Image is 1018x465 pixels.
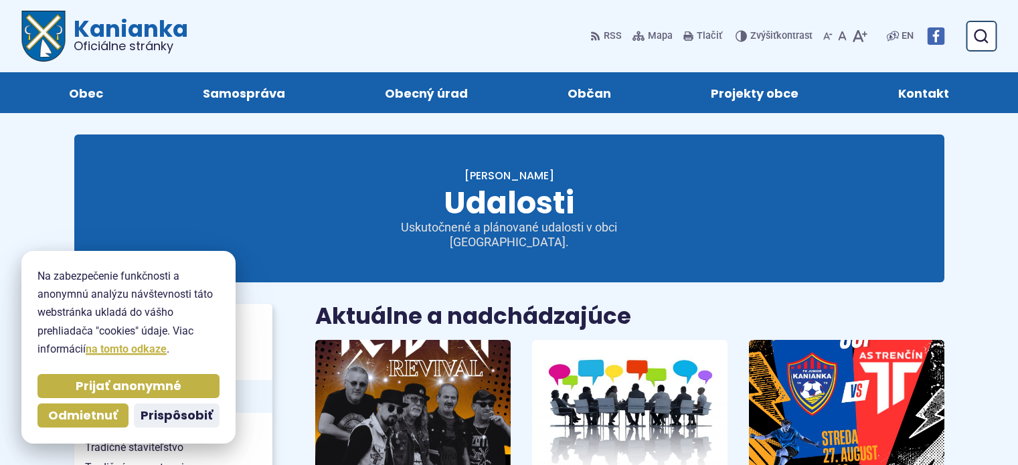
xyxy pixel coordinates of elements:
span: Tradičné staviteľstvo [85,438,262,458]
p: Uskutočnené a plánované udalosti v obci [GEOGRAPHIC_DATA]. [349,220,670,250]
span: Kontakt [898,72,949,113]
a: Samospráva [166,72,321,113]
a: Občan [531,72,648,113]
span: Prispôsobiť [141,408,213,424]
span: Oficiálne stránky [74,40,188,52]
span: Občan [568,72,611,113]
p: Na zabezpečenie funkčnosti a anonymnú analýzu návštevnosti táto webstránka ukladá do vášho prehli... [37,267,220,358]
button: Zväčšiť veľkosť písma [849,22,870,50]
span: Samospráva [203,72,285,113]
a: Tradičné staviteľstvo [74,438,272,458]
a: RSS [590,22,624,50]
a: na tomto odkaze [86,343,167,355]
span: Kanianka [66,17,188,52]
button: Prijať anonymné [37,374,220,398]
a: [PERSON_NAME] [464,168,554,183]
img: Prejsť na Facebook stránku [927,27,944,45]
span: Obecný úrad [385,72,468,113]
a: Obec [32,72,139,113]
a: EN [899,28,916,44]
span: Tlačiť [697,31,722,42]
span: Prijať anonymné [76,379,181,394]
button: Zvýšiťkontrast [736,22,815,50]
button: Odmietnuť [37,403,129,428]
span: EN [902,28,914,44]
span: Zvýšiť [750,30,776,41]
button: Nastaviť pôvodnú veľkosť písma [835,22,849,50]
a: Mapa [630,22,675,50]
a: Logo Kanianka, prejsť na domovskú stránku. [21,11,188,62]
span: Projekty obce [711,72,798,113]
img: Prejsť na domovskú stránku [21,11,66,62]
span: Odmietnuť [48,408,118,424]
span: Obec [69,72,103,113]
button: Prispôsobiť [134,403,220,428]
span: Mapa [648,28,673,44]
a: Projekty obce [675,72,835,113]
button: Tlačiť [681,22,725,50]
span: kontrast [750,31,813,42]
a: Obecný úrad [348,72,504,113]
h2: Aktuálne a nadchádzajúce [315,304,944,329]
span: Udalosti [444,181,574,224]
span: RSS [604,28,622,44]
a: Kontakt [862,72,986,113]
button: Zmenšiť veľkosť písma [821,22,835,50]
